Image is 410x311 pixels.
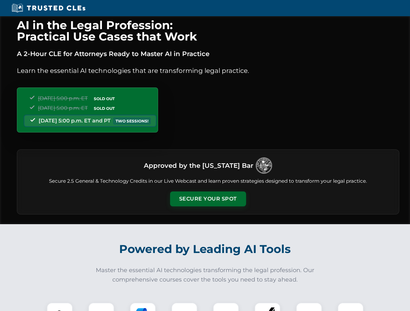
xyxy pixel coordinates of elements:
h3: Approved by the [US_STATE] Bar [144,160,253,171]
button: Secure Your Spot [170,191,246,206]
span: [DATE] 5:00 p.m. ET [38,105,88,111]
span: SOLD OUT [92,95,117,102]
p: Master the essential AI technologies transforming the legal profession. Our comprehensive courses... [92,266,319,284]
h1: AI in the Legal Profession: Practical Use Cases that Work [17,19,399,42]
p: Learn the essential AI technologies that are transforming legal practice. [17,65,399,76]
p: A 2-Hour CLE for Attorneys Ready to Master AI in Practice [17,49,399,59]
img: Logo [256,157,272,174]
span: [DATE] 5:00 p.m. ET [38,95,88,101]
h2: Powered by Leading AI Tools [25,238,385,260]
span: SOLD OUT [92,105,117,112]
p: Secure 2.5 General & Technology Credits in our Live Webcast and learn proven strategies designed ... [25,178,391,185]
img: Trusted CLEs [10,3,87,13]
